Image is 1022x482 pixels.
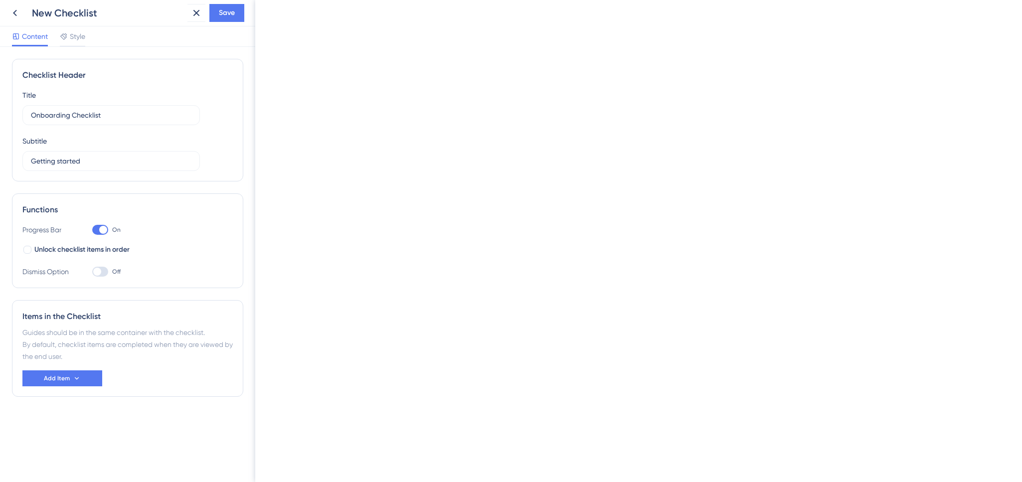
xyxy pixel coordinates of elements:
div: Checklist Header [22,69,233,81]
div: Items in the Checklist [22,311,233,322]
input: Header 1 [31,110,191,121]
span: Add Item [44,374,70,382]
div: Progress Bar [22,224,72,236]
div: Functions [22,204,233,216]
button: Save [209,4,244,22]
span: Off [112,268,121,276]
div: New Checklist [32,6,183,20]
div: Subtitle [22,135,47,147]
span: Unlock checklist items in order [34,244,130,256]
div: Guides should be in the same container with the checklist. By default, checklist items are comple... [22,326,233,362]
button: Add Item [22,370,102,386]
input: Header 2 [31,156,191,166]
span: On [112,226,121,234]
span: Style [70,30,85,42]
span: Content [22,30,48,42]
div: Title [22,89,36,101]
span: Save [219,7,235,19]
div: Dismiss Option [22,266,72,278]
